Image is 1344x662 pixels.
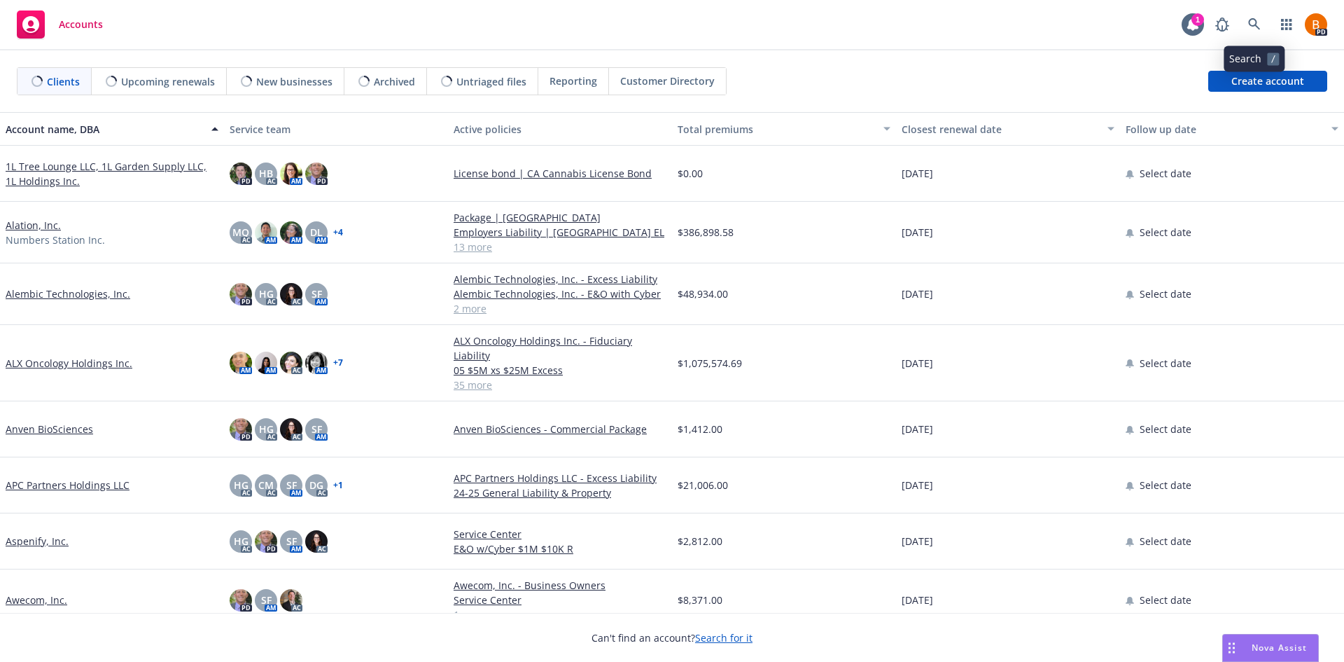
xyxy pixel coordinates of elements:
div: Account name, DBA [6,122,203,137]
span: Select date [1140,478,1191,492]
img: photo [230,418,252,441]
span: $386,898.58 [678,225,734,240]
span: $1,075,574.69 [678,356,742,371]
span: $8,371.00 [678,593,722,607]
a: Accounts [11,5,108,44]
span: HG [234,478,248,492]
a: Awecom, Inc. - Business Owners [454,578,666,593]
span: [DATE] [902,356,933,371]
span: [DATE] [902,287,933,301]
span: SF [311,422,322,436]
img: photo [280,589,302,612]
a: 1L Tree Lounge LLC, 1L Garden Supply LLC, 1L Holdings Inc. [6,159,218,188]
div: 1 [1191,13,1204,26]
span: Select date [1140,422,1191,436]
span: DG [309,478,323,492]
a: Awecom, Inc. [6,593,67,607]
a: ALX Oncology Holdings Inc. [6,356,132,371]
a: 2 more [454,301,666,316]
button: Follow up date [1120,112,1344,146]
span: New businesses [256,74,332,89]
a: E&O w/Cyber $1M $10K R [454,542,666,556]
span: Reporting [549,74,597,88]
a: + 1 [333,481,343,490]
span: [DATE] [902,166,933,181]
span: $2,812.00 [678,534,722,549]
img: photo [280,163,302,185]
span: [DATE] [902,478,933,492]
span: Can't find an account? [591,630,752,645]
span: $48,934.00 [678,287,728,301]
div: Service team [230,122,442,137]
a: APC Partners Holdings LLC - Excess Liability [454,471,666,485]
img: photo [280,283,302,305]
span: Select date [1140,225,1191,240]
img: photo [280,221,302,244]
span: Upcoming renewals [121,74,215,89]
span: HB [259,166,273,181]
span: Customer Directory [620,74,715,88]
span: SF [311,287,322,301]
a: 05 $5M xs $25M Excess [454,363,666,378]
div: Closest renewal date [902,122,1099,137]
div: Follow up date [1126,122,1323,137]
span: DL [310,225,323,240]
span: HG [259,422,274,436]
span: Create account [1231,68,1304,95]
a: Switch app [1273,11,1301,39]
img: photo [255,221,277,244]
img: photo [280,418,302,441]
span: [DATE] [902,422,933,436]
span: [DATE] [902,225,933,240]
a: License bond | CA Cannabis License Bond [454,166,666,181]
span: $1,412.00 [678,422,722,436]
span: Archived [374,74,415,89]
img: photo [1305,13,1327,36]
img: photo [230,283,252,305]
span: HG [259,287,274,301]
span: Select date [1140,534,1191,549]
span: [DATE] [902,534,933,549]
a: 1 more [454,607,666,622]
img: photo [280,352,302,374]
a: Alembic Technologies, Inc. [6,287,130,301]
a: Package | [GEOGRAPHIC_DATA] [454,210,666,225]
a: Search [1240,11,1268,39]
span: SF [286,478,297,492]
button: Total premiums [672,112,896,146]
a: 24-25 General Liability & Property [454,485,666,500]
a: Alembic Technologies, Inc. - Excess Liability [454,272,666,287]
button: Nova Assist [1222,634,1319,662]
button: Service team [224,112,448,146]
span: [DATE] [902,593,933,607]
a: 35 more [454,378,666,392]
a: Anven BioSciences - Commercial Package [454,422,666,436]
a: Service Center [454,527,666,542]
img: photo [230,352,252,374]
img: photo [255,530,277,553]
a: Employers Liability | [GEOGRAPHIC_DATA] EL [454,225,666,240]
img: photo [255,352,277,374]
span: Nova Assist [1252,642,1307,654]
span: $0.00 [678,166,703,181]
span: CM [258,478,274,492]
a: + 4 [333,228,343,237]
a: + 7 [333,359,343,367]
a: Aspenify, Inc. [6,534,69,549]
div: Active policies [454,122,666,137]
a: Alembic Technologies, Inc. - E&O with Cyber [454,287,666,301]
a: Alation, Inc. [6,218,61,233]
div: Total premiums [678,122,875,137]
span: Accounts [59,19,103,30]
span: Select date [1140,593,1191,607]
button: Active policies [448,112,672,146]
a: Search for it [695,631,752,644]
a: ALX Oncology Holdings Inc. - Fiduciary Liability [454,333,666,363]
img: photo [305,530,328,553]
img: photo [305,352,328,374]
a: Anven BioSciences [6,422,93,436]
